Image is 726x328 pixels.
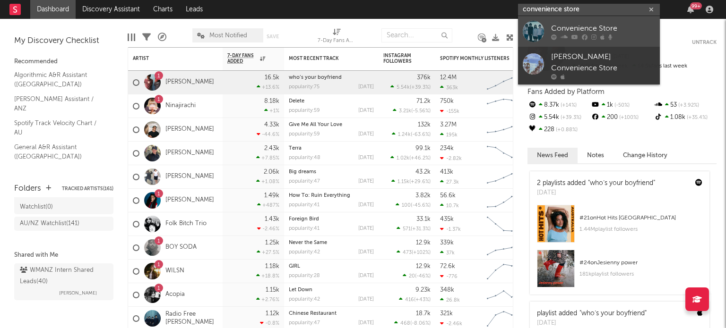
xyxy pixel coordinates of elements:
div: popularity: 41 [289,226,320,231]
span: +0.88 % [554,127,578,133]
button: Change History [614,148,677,163]
div: 228 [527,124,590,136]
span: -5.56 % [413,109,429,114]
a: "who’s your boyfriend" [579,310,647,317]
div: popularity: 48 [289,155,320,160]
div: 2.06k [264,169,279,175]
a: Spotify Track Velocity Chart / AU [14,118,104,137]
div: 8.37k [527,99,590,111]
div: 18.7k [416,311,431,317]
div: 72.6k [440,263,455,269]
a: Delete [289,99,304,104]
div: 376k [417,75,431,81]
a: Convenience Store [518,16,660,47]
div: [DATE] [537,188,655,198]
div: 16.5k [265,75,279,81]
span: 7-Day Fans Added [227,53,258,64]
a: BOY SODA [165,244,197,252]
div: popularity: 47 [289,179,320,184]
div: 10.7k [440,202,459,209]
div: 200 [590,111,653,124]
div: 53 [654,99,717,111]
div: 132k [418,122,431,128]
a: [PERSON_NAME] Convenience Store [518,47,660,84]
span: 5.54k [397,85,410,90]
div: [DATE] [358,273,374,278]
button: News Feed [527,148,578,163]
div: ( ) [397,226,431,232]
a: Give Me All Your Love [289,122,342,127]
span: +46.2 % [411,156,429,161]
div: 3.27M [440,122,457,128]
div: popularity: 41 [289,202,320,208]
div: WMANZ Intern Shared Leads ( 40 ) [20,265,105,287]
a: Spotify Search Virality Chart / AU-[GEOGRAPHIC_DATA] [14,166,104,185]
div: # 21 on Hot Hits [GEOGRAPHIC_DATA] [579,212,702,224]
span: +102 % [413,250,429,255]
a: Acopia [165,291,185,299]
div: 1.44M playlist followers [579,224,702,235]
div: 1.08k [654,111,717,124]
div: 12.4M [440,75,457,81]
a: #24onJesienny power181kplaylist followers [530,250,709,294]
span: Fans Added by Platform [527,88,605,95]
span: 468 [400,321,410,326]
div: [DATE] [358,226,374,231]
div: popularity: 59 [289,132,320,137]
div: 363k [440,84,458,91]
input: Search... [381,28,452,42]
div: -155k [440,108,459,114]
div: 99.1k [415,145,431,151]
span: 1.02k [397,156,409,161]
svg: Chart title [483,236,525,260]
div: 7-Day Fans Added (7-Day Fans Added) [318,24,355,51]
span: +39.3 % [559,115,581,120]
div: ( ) [390,155,431,161]
div: 27.3k [440,179,459,185]
a: [PERSON_NAME] Assistant / ANZ [14,94,104,113]
div: 7-Day Fans Added (7-Day Fans Added) [318,35,355,47]
div: 26.8k [440,297,460,303]
span: -8.06 % [412,321,429,326]
div: GIRL [289,264,374,269]
span: -46 % [416,274,429,279]
div: ( ) [403,273,431,279]
div: -2.46 % [257,226,279,232]
span: +3.92 % [677,103,699,108]
svg: Chart title [483,189,525,212]
div: [DATE] [358,84,374,90]
div: 71.2k [416,98,431,104]
svg: Chart title [483,142,525,165]
div: [DATE] [358,132,374,137]
div: 37k [440,250,455,256]
button: Tracked Artists(161) [62,186,113,191]
button: 99+ [687,6,694,13]
div: Chinese Restaurant [289,311,374,316]
button: Save [267,34,279,39]
div: ( ) [397,249,431,255]
div: Foreign Bird [289,217,374,222]
a: [PERSON_NAME] [165,78,214,86]
div: 12.9k [416,240,431,246]
div: who’s your boyfriend [289,75,374,80]
div: Convenience Store [551,23,655,34]
div: Big dreams [289,169,374,175]
div: 56.6k [440,193,456,199]
div: 413k [440,169,453,175]
div: 1.49k [264,193,279,199]
div: 1.18k [265,263,279,269]
div: +487 % [257,202,279,208]
span: 3.21k [399,109,411,114]
div: 9.23k [415,287,431,293]
div: 750k [440,98,454,104]
div: [DATE] [358,202,374,208]
span: +29.6 % [411,179,429,185]
a: [PERSON_NAME] [165,149,214,157]
div: popularity: 42 [289,250,320,255]
div: ( ) [399,296,431,303]
div: Shared with Me [14,250,113,261]
div: 181k playlist followers [579,269,702,280]
div: +18.8 % [256,273,279,279]
span: +14 % [559,103,577,108]
div: [DATE] [358,250,374,255]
